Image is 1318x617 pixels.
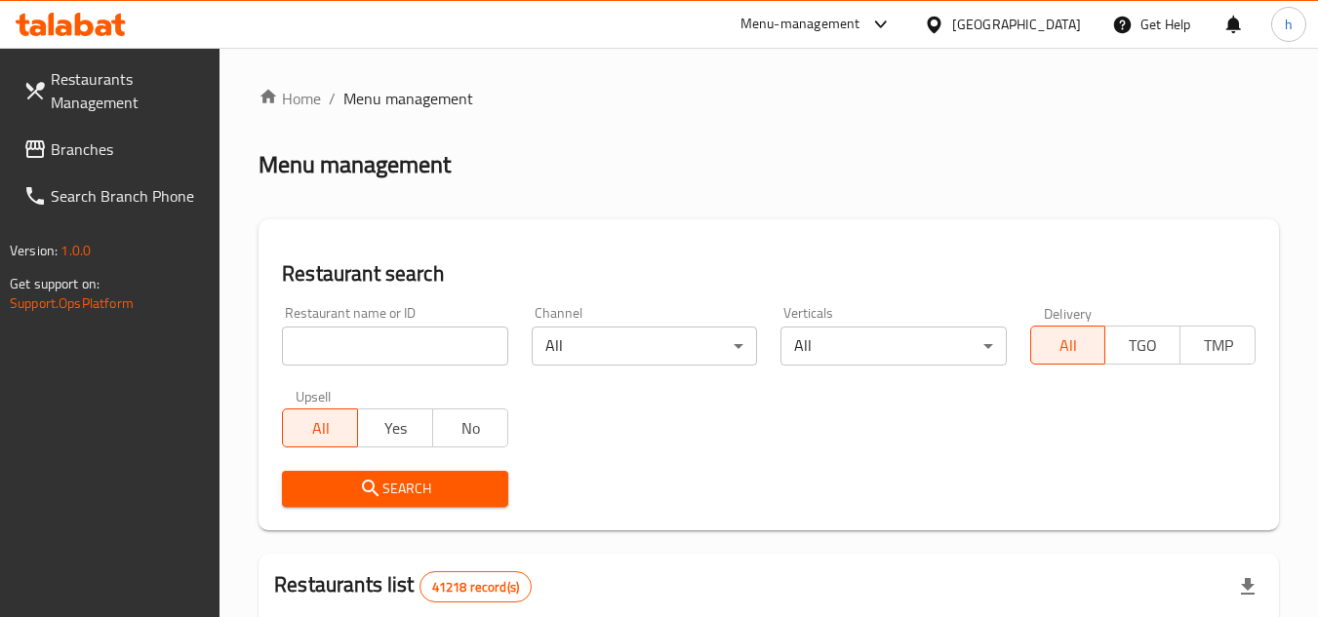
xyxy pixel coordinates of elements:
[282,327,507,366] input: Search for restaurant name or ID..
[259,149,451,180] h2: Menu management
[357,408,433,447] button: Yes
[1113,331,1173,360] span: TGO
[259,87,321,110] a: Home
[1030,326,1106,365] button: All
[259,87,1279,110] nav: breadcrumb
[51,67,205,114] span: Restaurants Management
[532,327,757,366] div: All
[282,471,507,507] button: Search
[441,414,500,443] span: No
[10,238,58,263] span: Version:
[298,477,492,501] span: Search
[1188,331,1248,360] span: TMP
[10,290,134,316] a: Support.OpsPlatform
[1104,326,1180,365] button: TGO
[8,126,220,173] a: Branches
[8,56,220,126] a: Restaurants Management
[420,578,531,597] span: 41218 record(s)
[51,184,205,208] span: Search Branch Phone
[60,238,91,263] span: 1.0.0
[432,408,508,447] button: No
[10,271,100,296] span: Get support on:
[296,389,332,403] label: Upsell
[51,137,205,161] span: Branches
[1224,563,1271,610] div: Export file
[419,571,532,602] div: Total records count
[329,87,336,110] li: /
[1044,306,1093,320] label: Delivery
[343,87,473,110] span: Menu management
[1179,326,1256,365] button: TMP
[282,408,358,447] button: All
[282,259,1256,289] h2: Restaurant search
[952,14,1081,35] div: [GEOGRAPHIC_DATA]
[1285,14,1293,35] span: h
[274,570,532,602] h2: Restaurants list
[8,173,220,219] a: Search Branch Phone
[366,414,425,443] span: Yes
[740,13,860,36] div: Menu-management
[780,327,1006,366] div: All
[291,414,350,443] span: All
[1039,331,1098,360] span: All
